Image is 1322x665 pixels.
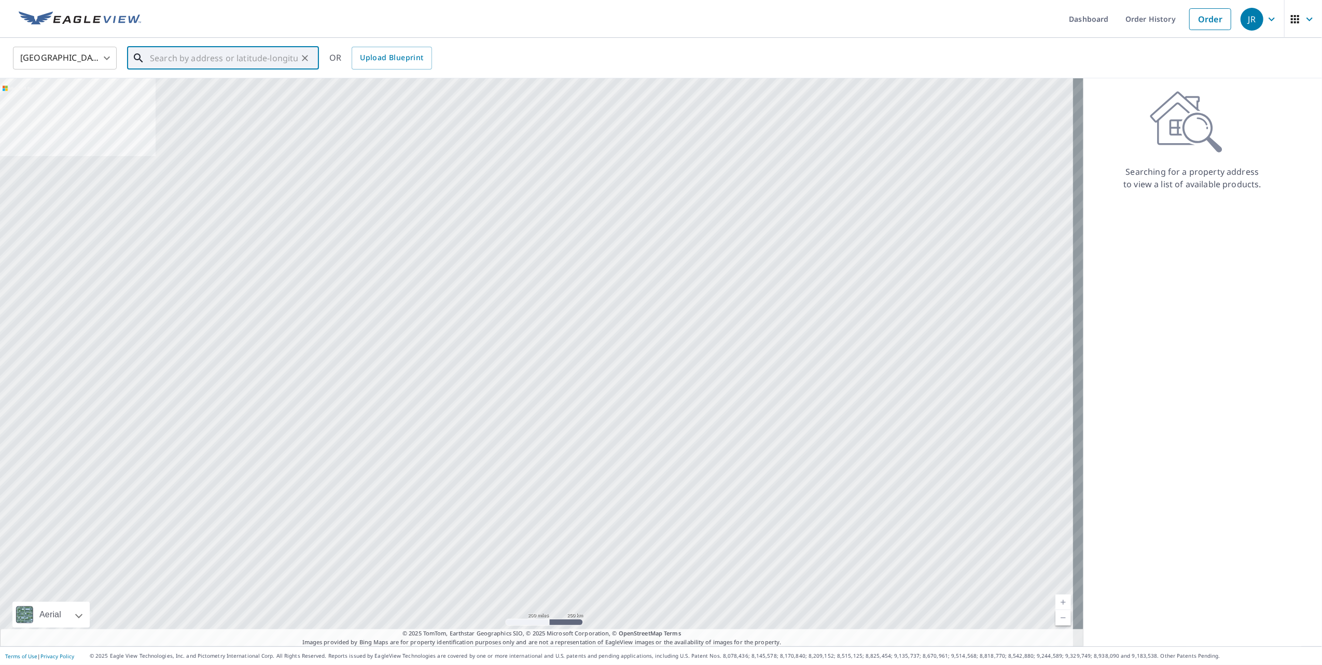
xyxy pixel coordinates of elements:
a: Privacy Policy [40,653,74,660]
a: OpenStreetMap [619,629,662,637]
div: JR [1241,8,1263,31]
a: Upload Blueprint [352,47,432,70]
p: Searching for a property address to view a list of available products. [1123,165,1262,190]
button: Clear [298,51,312,65]
a: Order [1189,8,1231,30]
a: Terms of Use [5,653,37,660]
span: © 2025 TomTom, Earthstar Geographics SIO, © 2025 Microsoft Corporation, © [402,629,681,638]
div: [GEOGRAPHIC_DATA] [13,44,117,73]
a: Current Level 5, Zoom Out [1055,610,1071,626]
div: Aerial [36,602,64,628]
a: Current Level 5, Zoom In [1055,594,1071,610]
input: Search by address or latitude-longitude [150,44,298,73]
img: EV Logo [19,11,141,27]
div: OR [329,47,432,70]
p: | [5,653,74,659]
span: Upload Blueprint [360,51,423,64]
p: © 2025 Eagle View Technologies, Inc. and Pictometry International Corp. All Rights Reserved. Repo... [90,652,1317,660]
a: Terms [664,629,681,637]
div: Aerial [12,602,90,628]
